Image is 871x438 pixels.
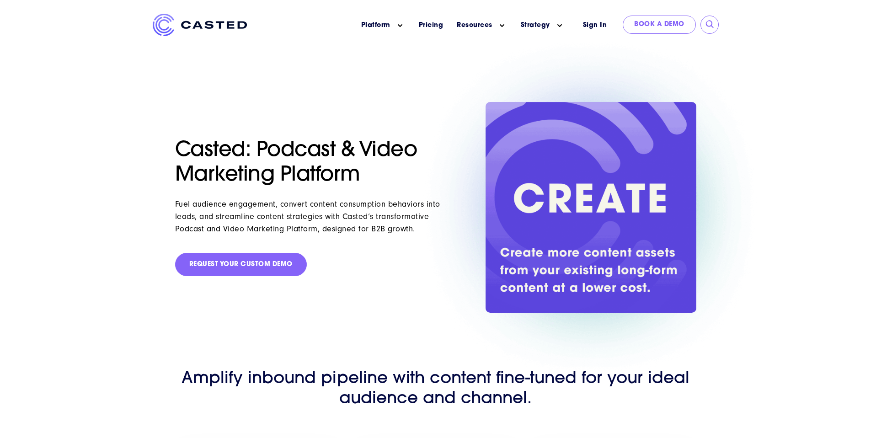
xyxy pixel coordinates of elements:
[623,16,696,34] a: Book a Demo
[361,21,390,30] a: Platform
[175,369,696,409] h2: Amplify inbound pipeline with content fine-tuned for your ideal audience and channel.
[705,20,715,29] input: Submit
[572,16,619,35] a: Sign In
[175,253,307,277] a: Request your custom demo
[419,21,444,30] a: Pricing
[261,14,572,37] nav: Main menu
[175,139,475,188] h1: Casted: Podcast & Video Marketing Platform
[486,102,696,313] img: LP2 (1)
[457,21,492,30] a: Resources
[153,14,247,36] img: Casted_Logo_Horizontal_FullColor_PUR_BLUE
[521,21,550,30] a: Strategy
[175,199,440,234] span: Fuel audience engagement, convert content consumption behaviors into leads, and streamline conten...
